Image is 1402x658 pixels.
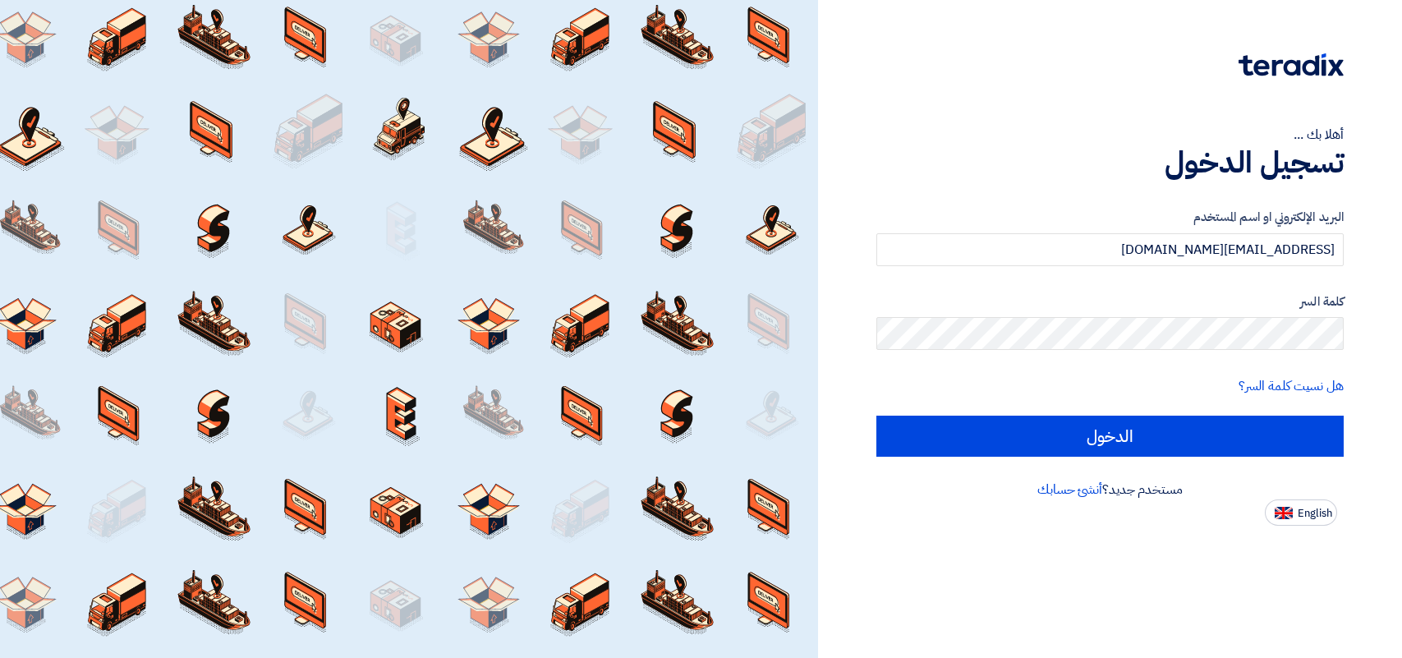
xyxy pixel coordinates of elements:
input: أدخل بريد العمل الإلكتروني او اسم المستخدم الخاص بك ... [876,233,1344,266]
span: English [1298,508,1332,519]
a: هل نسيت كلمة السر؟ [1239,376,1344,396]
button: English [1265,499,1337,526]
a: أنشئ حسابك [1037,480,1102,499]
input: الدخول [876,416,1344,457]
label: كلمة السر [876,292,1344,311]
img: Teradix logo [1239,53,1344,76]
label: البريد الإلكتروني او اسم المستخدم [876,208,1344,227]
img: en-US.png [1275,507,1293,519]
div: أهلا بك ... [876,125,1344,145]
h1: تسجيل الدخول [876,145,1344,181]
div: مستخدم جديد؟ [876,480,1344,499]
